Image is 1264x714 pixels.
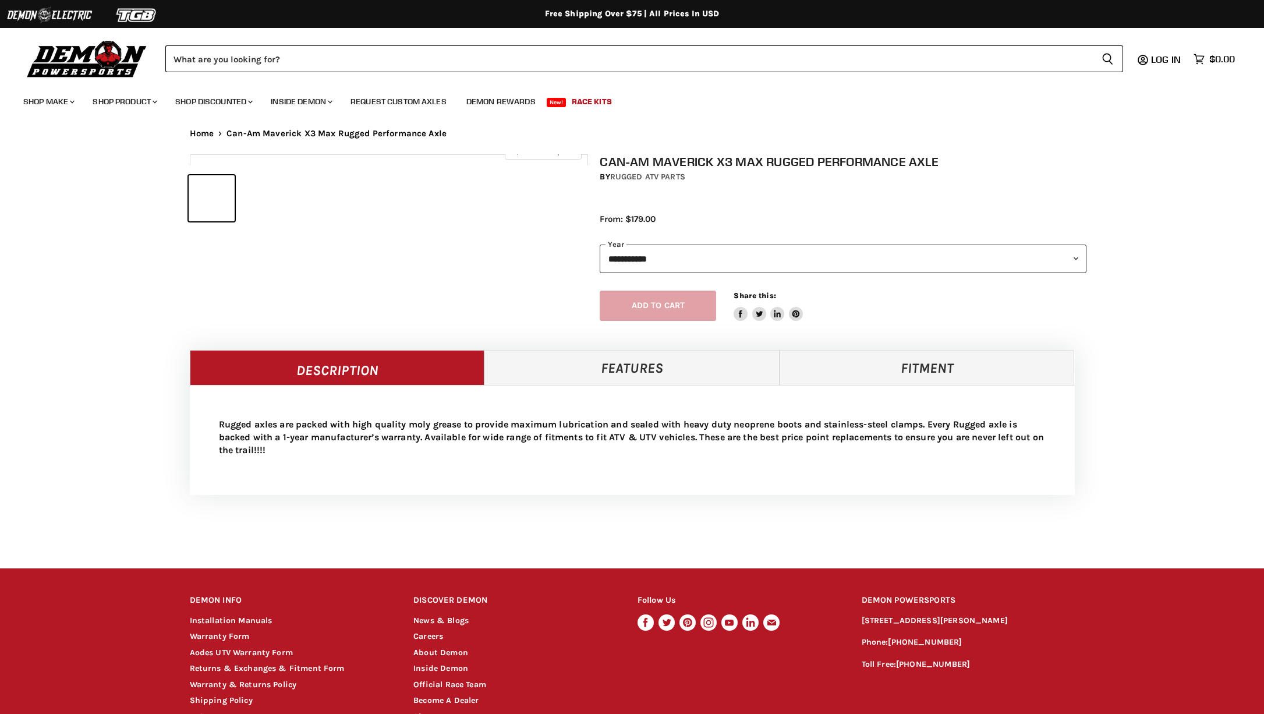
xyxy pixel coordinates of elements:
[190,663,345,673] a: Returns & Exchanges & Fitment Form
[226,129,447,139] span: Can-Am Maverick X3 Max Rugged Performance Axle
[780,350,1075,385] a: Fitment
[458,90,544,114] a: Demon Rewards
[165,45,1092,72] input: Search
[1146,54,1188,65] a: Log in
[862,636,1075,649] p: Phone:
[93,4,180,26] img: TGB Logo 2
[15,85,1232,114] ul: Main menu
[167,9,1098,19] div: Free Shipping Over $75 | All Prices In USD
[1092,45,1123,72] button: Search
[189,175,235,221] button: IMAGE thumbnail
[413,616,469,625] a: News & Blogs
[190,680,297,690] a: Warranty & Returns Policy
[84,90,164,114] a: Shop Product
[896,659,970,669] a: [PHONE_NUMBER]
[600,154,1086,169] h1: Can-Am Maverick X3 Max Rugged Performance Axle
[862,587,1075,614] h2: DEMON POWERSPORTS
[165,45,1123,72] form: Product
[610,172,685,182] a: Rugged ATV Parts
[563,90,621,114] a: Race Kits
[638,587,840,614] h2: Follow Us
[413,663,468,673] a: Inside Demon
[190,129,214,139] a: Home
[190,695,253,705] a: Shipping Policy
[600,214,656,224] span: From: $179.00
[190,587,392,614] h2: DEMON INFO
[413,680,486,690] a: Official Race Team
[167,90,260,114] a: Shop Discounted
[511,147,575,155] span: Click to expand
[1151,54,1181,65] span: Log in
[413,648,468,658] a: About Demon
[600,171,1086,183] div: by
[413,695,479,705] a: Become A Dealer
[190,350,485,385] a: Description
[190,631,250,641] a: Warranty Form
[15,90,82,114] a: Shop Make
[547,98,567,107] span: New!
[484,350,780,385] a: Features
[862,658,1075,671] p: Toll Free:
[262,90,339,114] a: Inside Demon
[190,648,293,658] a: Aodes UTV Warranty Form
[342,90,455,114] a: Request Custom Axles
[734,291,803,321] aside: Share this:
[23,38,151,79] img: Demon Powersports
[167,129,1098,139] nav: Breadcrumbs
[413,587,615,614] h2: DISCOVER DEMON
[219,418,1046,457] p: Rugged axles are packed with high quality moly grease to provide maximum lubrication and sealed w...
[734,291,776,300] span: Share this:
[413,631,443,641] a: Careers
[6,4,93,26] img: Demon Electric Logo 2
[1188,51,1241,68] a: $0.00
[1209,54,1235,65] span: $0.00
[600,245,1086,273] select: year
[190,616,272,625] a: Installation Manuals
[888,637,962,647] a: [PHONE_NUMBER]
[862,614,1075,628] p: [STREET_ADDRESS][PERSON_NAME]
